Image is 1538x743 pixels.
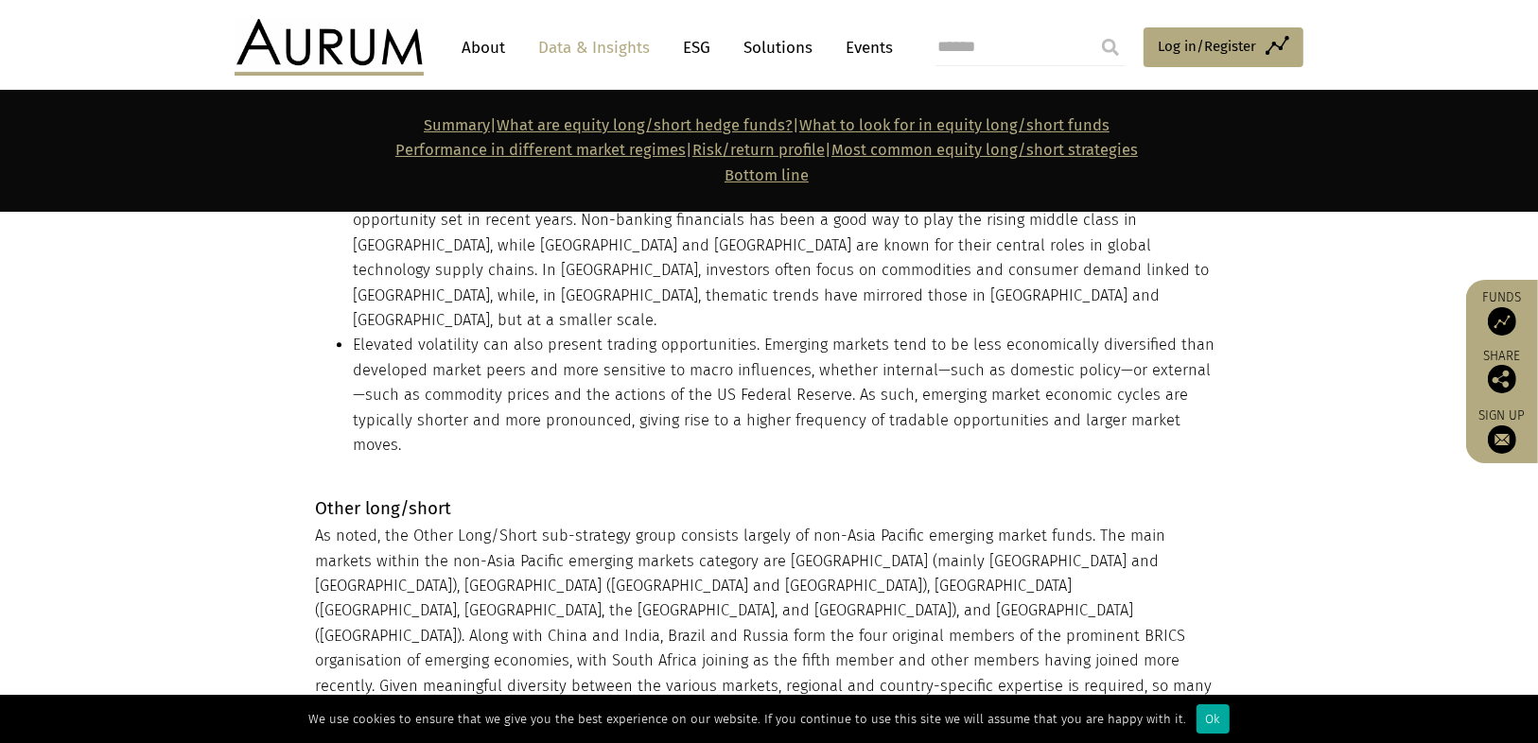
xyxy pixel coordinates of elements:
div: Share [1476,350,1529,393]
a: What to look for in equity long/short funds [799,116,1110,134]
img: Aurum [235,19,424,76]
div: Ok [1197,704,1230,734]
a: Summary [424,116,490,134]
li: In addition, different thematic opportunities tend to present in different emerging markets. For ... [353,159,1218,334]
a: Events [836,30,893,65]
a: Performance in different market regimes [395,141,686,159]
img: Access Funds [1488,307,1516,336]
a: Solutions [734,30,822,65]
a: ESG [673,30,720,65]
a: Risk/return profile [692,141,825,159]
strong: Other long/short [315,498,451,519]
a: What are equity long/short hedge funds? [497,116,793,134]
a: Funds [1476,289,1529,336]
a: Sign up [1476,407,1529,454]
a: About [452,30,515,65]
strong: | | | | [395,116,1138,184]
a: Most common equity long/short strategies [831,141,1138,159]
li: Elevated volatility can also present trading opportunities. Emerging markets tend to be less econ... [353,333,1218,458]
a: Bottom line [725,166,809,184]
span: Log in/Register [1158,35,1256,58]
a: Data & Insights [529,30,659,65]
img: Sign up to our newsletter [1488,425,1516,454]
img: Share this post [1488,365,1516,393]
a: Log in/Register [1144,27,1303,67]
input: Submit [1092,28,1129,66]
